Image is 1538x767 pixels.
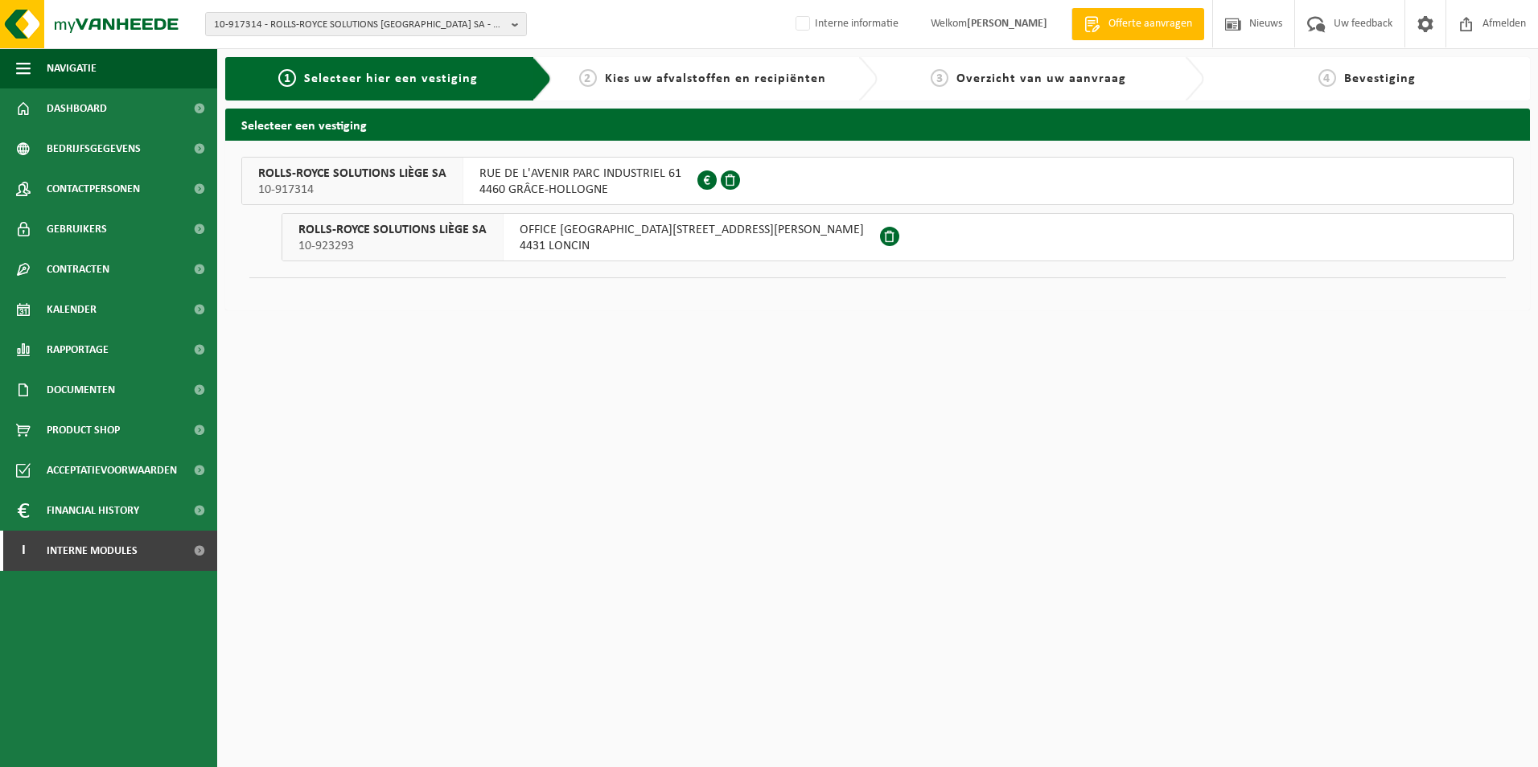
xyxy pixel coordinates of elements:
span: ROLLS-ROYCE SOLUTIONS LIÈGE SA [258,166,446,182]
span: 3 [931,69,948,87]
button: ROLLS-ROYCE SOLUTIONS LIÈGE SA 10-917314 RUE DE L'AVENIR PARC INDUSTRIEL 614460 GRÂCE-HOLLOGNE [241,157,1514,205]
a: Offerte aanvragen [1071,8,1204,40]
span: Navigatie [47,48,97,88]
span: Selecteer hier een vestiging [304,72,478,85]
span: 4460 GRÂCE-HOLLOGNE [479,182,681,198]
span: Kalender [47,289,97,330]
span: 4 [1318,69,1336,87]
span: Acceptatievoorwaarden [47,450,177,490]
span: Kies uw afvalstoffen en recipiënten [605,72,826,85]
span: Dashboard [47,88,107,129]
span: Contracten [47,249,109,289]
span: Rapportage [47,330,109,370]
span: Bevestiging [1344,72,1416,85]
span: Contactpersonen [47,169,140,209]
span: 10-923293 [298,238,487,254]
span: 1 [278,69,296,87]
button: 10-917314 - ROLLS-ROYCE SOLUTIONS [GEOGRAPHIC_DATA] SA - GRÂCE-HOLLOGNE [205,12,527,36]
span: 10-917314 - ROLLS-ROYCE SOLUTIONS [GEOGRAPHIC_DATA] SA - GRÂCE-HOLLOGNE [214,13,505,37]
span: Offerte aanvragen [1104,16,1196,32]
span: Interne modules [47,531,138,571]
span: ROLLS-ROYCE SOLUTIONS LIÈGE SA [298,222,487,238]
span: I [16,531,31,571]
h2: Selecteer een vestiging [225,109,1530,140]
strong: [PERSON_NAME] [967,18,1047,30]
span: Gebruikers [47,209,107,249]
span: OFFICE [GEOGRAPHIC_DATA][STREET_ADDRESS][PERSON_NAME] [520,222,864,238]
span: Overzicht van uw aanvraag [956,72,1126,85]
label: Interne informatie [792,12,899,36]
span: 2 [579,69,597,87]
span: Bedrijfsgegevens [47,129,141,169]
span: RUE DE L'AVENIR PARC INDUSTRIEL 61 [479,166,681,182]
button: ROLLS-ROYCE SOLUTIONS LIÈGE SA 10-923293 OFFICE [GEOGRAPHIC_DATA][STREET_ADDRESS][PERSON_NAME]443... [282,213,1514,261]
span: Financial History [47,490,139,531]
span: 4431 LONCIN [520,238,864,254]
span: Documenten [47,370,115,410]
span: 10-917314 [258,182,446,198]
span: Product Shop [47,410,120,450]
